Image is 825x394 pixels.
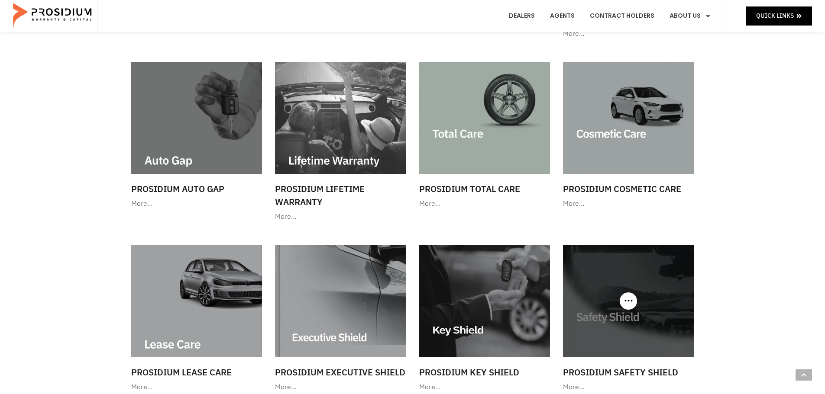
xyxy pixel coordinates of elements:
[415,58,555,215] a: Prosidium Total Care More…
[419,183,550,195] h3: Prosidium Total Care
[563,198,694,210] div: More…
[756,10,794,21] span: Quick Links
[419,381,550,394] div: More…
[131,381,262,394] div: More…
[127,58,267,215] a: Prosidium Auto Gap More…
[131,183,262,195] h3: Prosidium Auto Gap
[131,198,262,210] div: More…
[275,211,406,223] div: More…
[746,6,812,25] a: Quick Links
[559,58,699,215] a: Prosidium Cosmetic Care More…
[419,198,550,210] div: More…
[275,183,406,208] h3: Prosidium Lifetime Warranty
[563,381,694,394] div: More…
[563,366,694,379] h3: Prosidium Safety Shield
[563,183,694,195] h3: Prosidium Cosmetic Care
[275,381,406,394] div: More…
[419,366,550,379] h3: Prosidium Key Shield
[131,366,262,379] h3: Prosidium Lease Care
[271,58,411,227] a: Prosidium Lifetime Warranty More…
[275,366,406,379] h3: Prosidium Executive Shield
[563,28,694,40] div: More…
